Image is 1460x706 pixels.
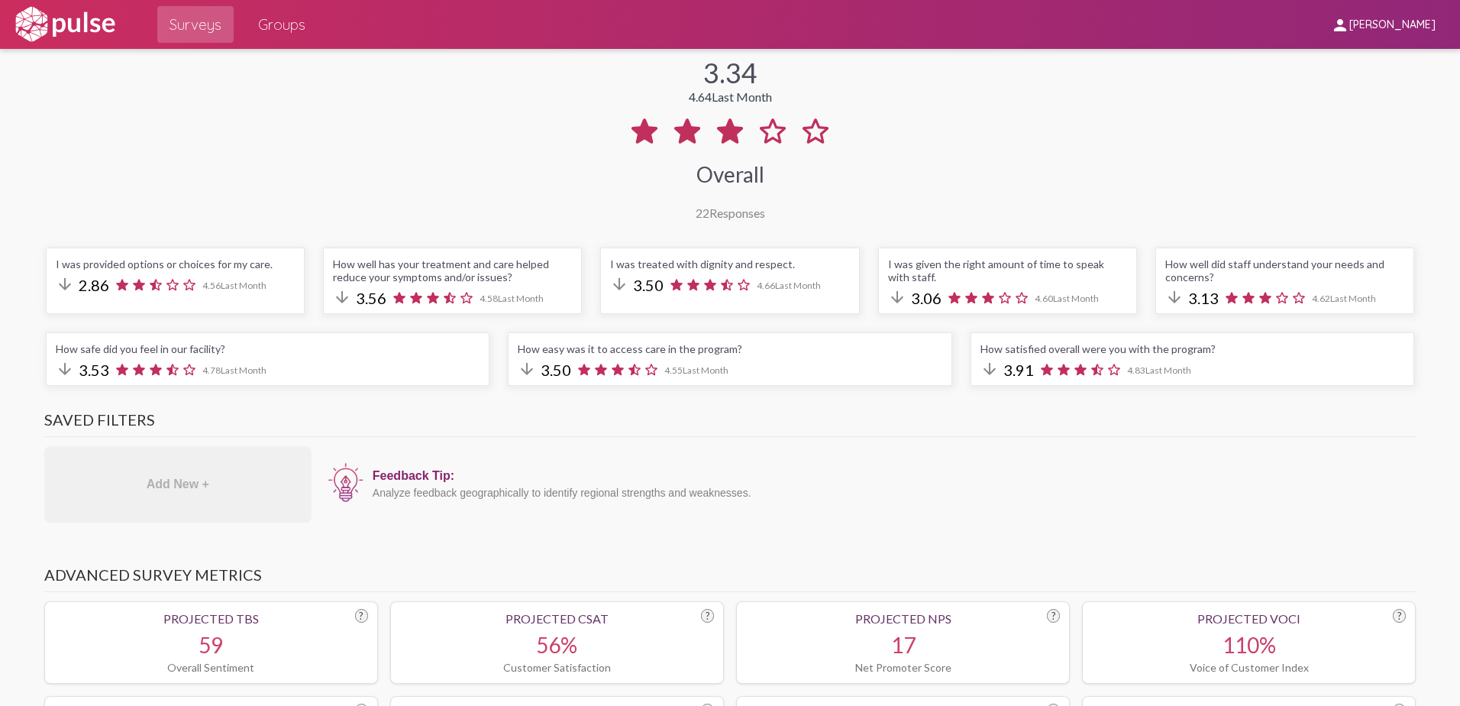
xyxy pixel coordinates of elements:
[355,609,368,623] div: ?
[888,288,906,306] mat-icon: arrow_downward
[170,11,221,38] span: Surveys
[157,6,234,43] a: Surveys
[356,289,386,307] span: 3.56
[44,565,1416,592] h3: Advanced Survey Metrics
[518,342,942,355] div: How easy was it to access care in the program?
[1047,609,1060,623] div: ?
[610,257,849,270] div: I was treated with dignity and respect.
[327,461,365,504] img: icon12.png
[746,611,1060,626] div: Projected NPS
[56,360,74,378] mat-icon: arrow_downward
[1003,361,1034,379] span: 3.91
[980,360,999,378] mat-icon: arrow_downward
[696,161,764,187] div: Overall
[373,487,1408,499] div: Analyze feedback geographically to identify regional strengths and weaknesses.
[703,56,757,89] div: 3.34
[689,89,772,104] div: 4.64
[1092,632,1406,658] div: 110%
[400,632,714,658] div: 56%
[980,342,1404,355] div: How satisfied overall were you with the program?
[202,280,266,291] span: 4.56
[54,661,368,674] div: Overall Sentiment
[1165,257,1404,283] div: How well did staff understand your needs and concerns?
[633,276,664,294] span: 3.50
[54,611,368,626] div: Projected TBS
[1188,289,1219,307] span: 3.13
[696,206,709,220] span: 22
[911,289,942,307] span: 3.06
[518,360,536,378] mat-icon: arrow_downward
[664,364,728,376] span: 4.55
[1312,293,1376,304] span: 4.62
[610,275,628,293] mat-icon: arrow_downward
[1165,288,1184,306] mat-icon: arrow_downward
[696,206,765,220] div: Responses
[1092,661,1406,674] div: Voice of Customer Index
[221,280,266,291] span: Last Month
[746,632,1060,658] div: 17
[1330,293,1376,304] span: Last Month
[258,11,305,38] span: Groups
[44,446,312,523] div: Add New +
[221,364,266,376] span: Last Month
[1393,609,1406,623] div: ?
[1319,10,1448,38] button: [PERSON_NAME]
[683,364,728,376] span: Last Month
[333,288,351,306] mat-icon: arrow_downward
[246,6,318,43] a: Groups
[373,469,1408,483] div: Feedback Tip:
[746,661,1060,674] div: Net Promoter Score
[1145,364,1191,376] span: Last Month
[79,276,109,294] span: 2.86
[56,342,480,355] div: How safe did you feel in our facility?
[541,361,571,379] span: 3.50
[712,89,772,104] span: Last Month
[12,5,118,44] img: white-logo.svg
[56,275,74,293] mat-icon: arrow_downward
[498,293,544,304] span: Last Month
[888,257,1127,283] div: I was given the right amount of time to speak with staff.
[775,280,821,291] span: Last Month
[701,609,714,623] div: ?
[1035,293,1099,304] span: 4.60
[202,364,266,376] span: 4.78
[1349,18,1436,32] span: [PERSON_NAME]
[333,257,572,283] div: How well has your treatment and care helped reduce your symptoms and/or issues?
[757,280,821,291] span: 4.66
[79,361,109,379] span: 3.53
[1127,364,1191,376] span: 4.83
[1053,293,1099,304] span: Last Month
[44,410,1416,437] h3: Saved Filters
[400,611,714,626] div: Projected CSAT
[1092,611,1406,626] div: Projected VoCI
[56,257,295,270] div: I was provided options or choices for my care.
[480,293,544,304] span: 4.58
[1331,16,1349,34] mat-icon: person
[400,661,714,674] div: Customer Satisfaction
[54,632,368,658] div: 59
